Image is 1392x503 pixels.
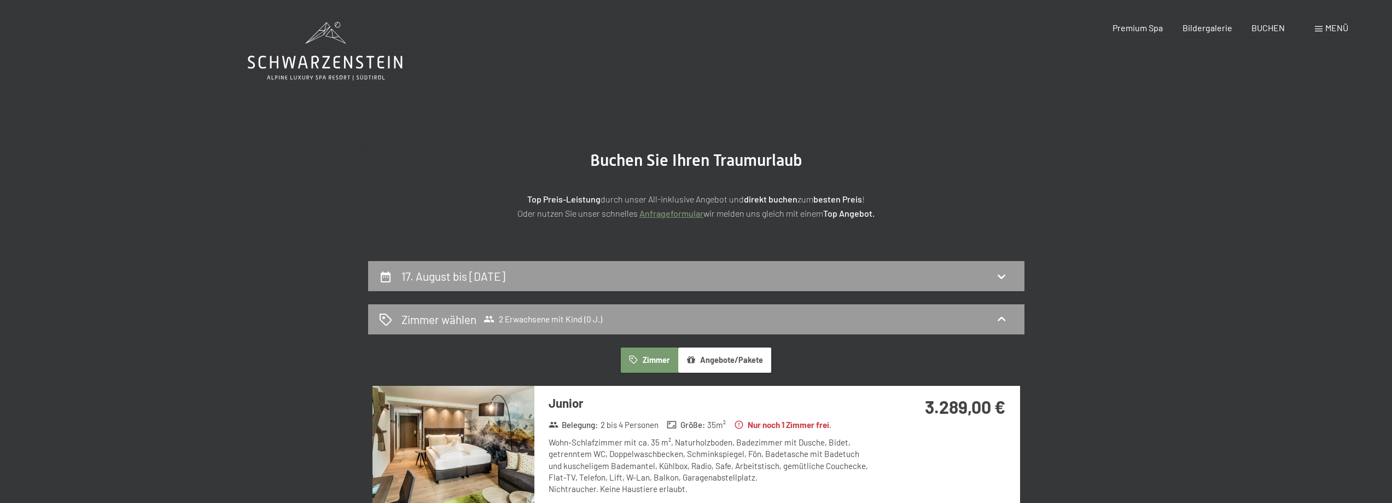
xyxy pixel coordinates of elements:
div: Wohn-Schlafzimmer mit ca. 35 m², Naturholzboden, Badezimmer mit Dusche, Bidet, getrenntem WC, Dop... [549,437,874,495]
h3: Junior [549,395,874,412]
a: BUCHEN [1251,22,1285,33]
span: Menü [1325,22,1348,33]
strong: Top Angebot. [823,208,875,218]
strong: Belegung : [549,419,598,431]
button: Angebote/Pakete [678,348,771,373]
p: durch unser All-inklusive Angebot und zum ! Oder nutzen Sie unser schnelles wir melden uns gleich... [423,192,970,220]
strong: besten Preis [813,194,862,204]
h2: 17. August bis [DATE] [401,269,505,283]
strong: 3.289,00 € [925,396,1005,417]
strong: Top Preis-Leistung [527,194,601,204]
strong: Größe : [667,419,705,431]
button: Zimmer [621,348,678,373]
h2: Zimmer wählen [401,311,476,327]
span: Buchen Sie Ihren Traumurlaub [590,151,802,170]
strong: direkt buchen [744,194,797,204]
span: Einwilligung Marketing* [591,278,682,289]
span: 2 bis 4 Personen [601,419,659,431]
span: 35 m² [707,419,726,431]
a: Bildergalerie [1183,22,1232,33]
strong: Nur noch 1 Zimmer frei. [734,419,831,431]
span: 2 Erwachsene mit Kind (0 J.) [484,314,602,325]
a: Anfrageformular [639,208,703,218]
a: Premium Spa [1113,22,1163,33]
